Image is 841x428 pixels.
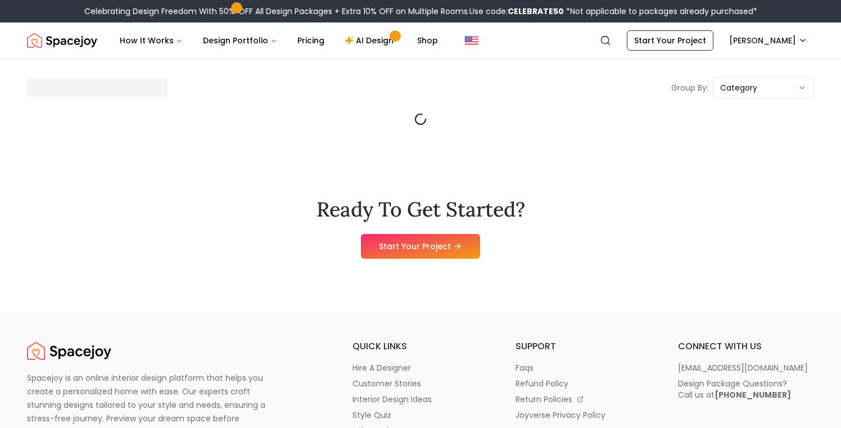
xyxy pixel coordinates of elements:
a: refund policy [516,378,652,389]
p: customer stories [352,378,421,389]
a: Start Your Project [361,234,480,259]
img: Spacejoy Logo [27,29,97,52]
p: style quiz [352,409,391,421]
a: joyverse privacy policy [516,409,652,421]
a: Spacejoy [27,340,111,362]
b: CELEBRATE50 [508,6,564,17]
a: AI Design [336,29,406,52]
nav: Main [111,29,447,52]
a: faqs [516,362,652,373]
a: customer stories [352,378,489,389]
a: Spacejoy [27,29,97,52]
p: faqs [516,362,533,373]
p: joyverse privacy policy [516,409,605,421]
img: United States [465,34,478,47]
h6: quick links [352,340,489,353]
p: hire a designer [352,362,411,373]
div: Celebrating Design Freedom With 50% OFF All Design Packages + Extra 10% OFF on Multiple Rooms. [84,6,757,17]
p: refund policy [516,378,568,389]
a: Design Package Questions?Call us at[PHONE_NUMBER] [678,378,814,400]
nav: Global [27,22,814,58]
a: Pricing [288,29,333,52]
a: Shop [408,29,447,52]
a: [EMAIL_ADDRESS][DOMAIN_NAME] [678,362,814,373]
span: *Not applicable to packages already purchased* [564,6,757,17]
p: interior design ideas [352,394,432,405]
button: How It Works [111,29,192,52]
div: Design Package Questions? Call us at [678,378,791,400]
p: return policies [516,394,572,405]
h2: Ready To Get Started? [316,198,525,220]
a: return policies [516,394,652,405]
p: Group By: [671,82,708,93]
h6: support [516,340,652,353]
a: interior design ideas [352,394,489,405]
p: [EMAIL_ADDRESS][DOMAIN_NAME] [678,362,808,373]
button: Design Portfolio [194,29,286,52]
a: hire a designer [352,362,489,373]
img: Spacejoy Logo [27,340,111,362]
button: [PERSON_NAME] [722,30,814,51]
h6: connect with us [678,340,814,353]
a: Start Your Project [627,30,713,51]
span: Use code: [469,6,564,17]
a: style quiz [352,409,489,421]
b: [PHONE_NUMBER] [715,389,791,400]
